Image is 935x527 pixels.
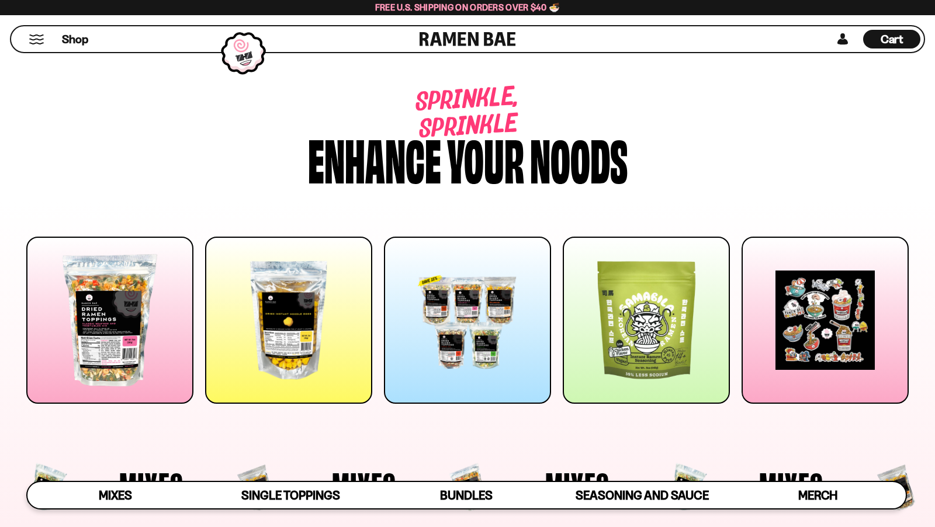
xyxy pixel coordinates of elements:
[759,466,823,509] span: Mixes
[241,488,340,502] span: Single Toppings
[62,32,88,47] span: Shop
[29,34,44,44] button: Mobile Menu Trigger
[440,488,493,502] span: Bundles
[576,488,708,502] span: Seasoning and Sauce
[730,482,906,508] a: Merch
[379,482,555,508] a: Bundles
[555,482,730,508] a: Seasoning and Sauce
[881,32,903,46] span: Cart
[545,466,610,509] span: Mixes
[99,488,132,502] span: Mixes
[62,30,88,48] a: Shop
[863,26,920,52] div: Cart
[332,466,396,509] span: Mixes
[308,130,441,186] div: Enhance
[447,130,524,186] div: your
[530,130,628,186] div: noods
[27,482,203,508] a: Mixes
[375,2,560,13] span: Free U.S. Shipping on Orders over $40 🍜
[798,488,837,502] span: Merch
[119,466,183,509] span: Mixes
[203,482,379,508] a: Single Toppings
